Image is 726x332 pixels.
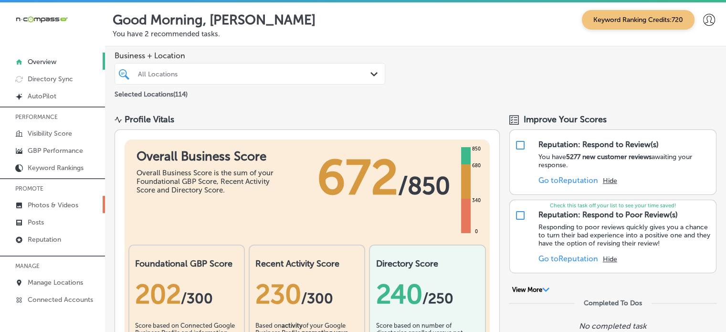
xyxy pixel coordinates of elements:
div: Reputation: Respond to Review(s) [538,140,659,149]
button: Hide [603,255,617,263]
p: Visibility Score [28,129,72,138]
p: AutoPilot [28,92,56,100]
span: / 300 [181,290,213,307]
p: Posts [28,218,44,226]
p: You have awaiting your response. [538,153,711,169]
span: /250 [422,290,453,307]
div: 230 [255,278,358,310]
div: 850 [470,145,483,153]
a: Go toReputation [538,176,598,185]
p: Connected Accounts [28,296,93,304]
p: Selected Locations ( 114 ) [115,86,188,98]
p: You have 2 recommended tasks. [113,30,718,38]
h2: Recent Activity Score [255,258,358,269]
p: Responding to poor reviews quickly gives you a chance to turn their bad experience into a positiv... [538,223,711,247]
p: Manage Locations [28,278,83,287]
button: View More [509,286,553,294]
span: /300 [301,290,333,307]
img: 660ab0bf-5cc7-4cb8-ba1c-48b5ae0f18e60NCTV_CLogo_TV_Black_-500x88.png [15,15,68,24]
h2: Foundational GBP Score [135,258,238,269]
span: / 850 [398,171,450,200]
p: No completed task [579,321,646,331]
p: Overview [28,58,56,66]
div: 680 [470,162,483,170]
p: Photos & Videos [28,201,78,209]
h2: Directory Score [376,258,479,269]
p: Good Morning, [PERSON_NAME] [113,12,316,28]
div: 340 [470,197,483,204]
div: Overall Business Score is the sum of your Foundational GBP Score, Recent Activity Score and Direc... [137,169,280,194]
div: Reputation: Respond to Poor Review(s) [538,210,678,219]
a: Go toReputation [538,254,598,263]
div: Profile Vitals [125,114,174,125]
div: 202 [135,278,238,310]
span: Keyword Ranking Credits: 720 [582,10,694,30]
h1: Overall Business Score [137,149,280,164]
p: Check this task off your list to see your time saved! [510,203,716,209]
div: All Locations [138,70,371,78]
p: Keyword Rankings [28,164,84,172]
span: 672 [317,149,398,206]
b: activity [282,322,303,329]
div: 240 [376,278,479,310]
span: Business + Location [115,51,385,60]
button: Hide [603,177,617,185]
div: Completed To Dos [584,299,642,307]
strong: 5277 new customer reviews [566,153,652,161]
p: Reputation [28,236,61,244]
span: Improve Your Scores [524,114,607,125]
p: GBP Performance [28,147,83,155]
div: 0 [473,228,480,236]
p: Directory Sync [28,75,73,83]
